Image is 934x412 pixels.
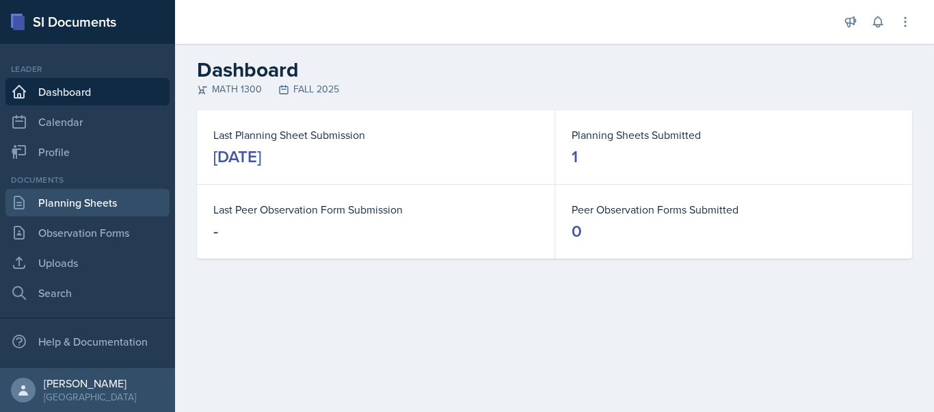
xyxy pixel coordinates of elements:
dt: Planning Sheets Submitted [572,127,896,143]
div: 0 [572,220,582,242]
div: Documents [5,174,170,186]
a: Profile [5,138,170,166]
div: [PERSON_NAME] [44,376,136,390]
a: Dashboard [5,78,170,105]
div: - [213,220,218,242]
dt: Peer Observation Forms Submitted [572,201,896,218]
div: 1 [572,146,578,168]
a: Planning Sheets [5,189,170,216]
div: Leader [5,63,170,75]
div: Help & Documentation [5,328,170,355]
div: MATH 1300 FALL 2025 [197,82,912,96]
div: [GEOGRAPHIC_DATA] [44,390,136,404]
a: Observation Forms [5,219,170,246]
a: Uploads [5,249,170,276]
h2: Dashboard [197,57,912,82]
a: Search [5,279,170,307]
div: [DATE] [213,146,261,168]
dt: Last Planning Sheet Submission [213,127,538,143]
dt: Last Peer Observation Form Submission [213,201,538,218]
a: Calendar [5,108,170,136]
